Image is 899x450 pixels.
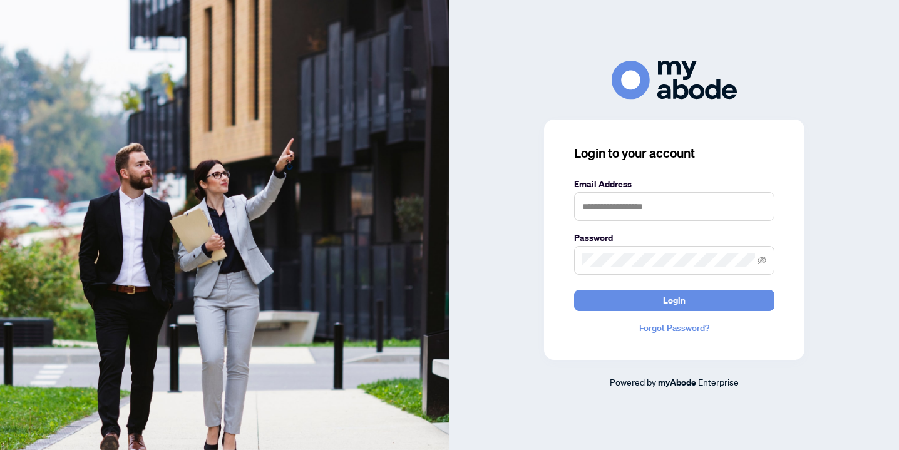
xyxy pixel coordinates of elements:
label: Password [574,231,774,245]
span: Enterprise [698,376,739,387]
a: myAbode [658,376,696,389]
span: Login [663,290,686,310]
img: ma-logo [612,61,737,99]
label: Email Address [574,177,774,191]
span: eye-invisible [758,256,766,265]
a: Forgot Password? [574,321,774,335]
button: Login [574,290,774,311]
span: Powered by [610,376,656,387]
h3: Login to your account [574,145,774,162]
